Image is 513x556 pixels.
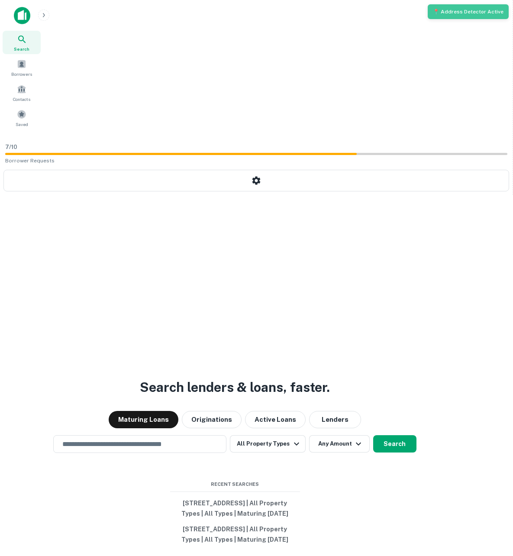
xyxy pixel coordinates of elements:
[3,106,41,129] a: Saved
[109,411,178,428] button: Maturing Loans
[170,521,300,547] button: [STREET_ADDRESS] | All Property Types | All Types | Maturing [DATE]
[13,96,30,103] span: Contacts
[14,45,29,52] span: Search
[3,81,41,104] a: Contacts
[170,481,300,488] span: Recent Searches
[245,411,306,428] button: Active Loans
[309,435,370,453] button: Any Amount
[5,144,17,150] span: 7 / 10
[373,435,416,453] button: Search
[182,411,242,428] button: Originations
[16,121,28,128] span: Saved
[3,56,41,79] a: Borrowers
[14,7,30,24] img: capitalize-icon.png
[5,158,55,164] span: Borrower Requests
[428,4,509,19] div: 📍 Address Detector Active
[3,31,41,54] a: Search
[309,411,361,428] button: Lenders
[11,71,32,78] span: Borrowers
[140,378,330,397] h3: Search lenders & loans, faster.
[230,435,305,453] button: All Property Types
[470,487,513,528] iframe: Chat Widget
[170,495,300,521] button: [STREET_ADDRESS] | All Property Types | All Types | Maturing [DATE]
